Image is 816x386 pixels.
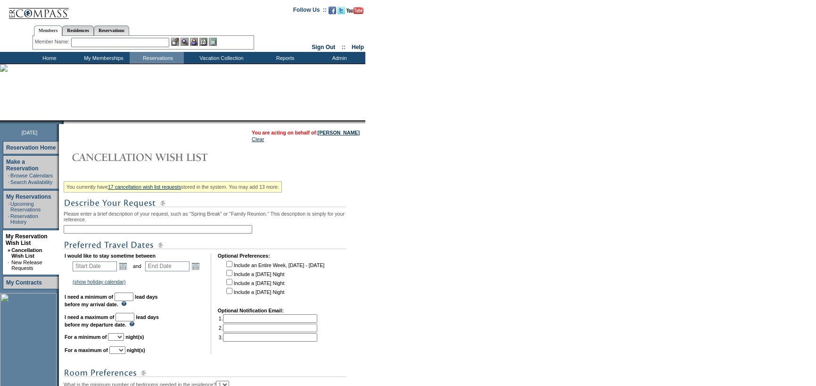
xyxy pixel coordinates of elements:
[65,314,114,320] b: I need a maximum of
[293,6,327,17] td: Follow Us ::
[8,179,9,185] td: ·
[11,247,42,259] a: Cancellation Wish List
[346,9,363,15] a: Subscribe to our YouTube Channel
[199,38,207,46] img: Reservations
[8,213,9,225] td: ·
[10,179,52,185] a: Search Availability
[8,260,10,271] td: ·
[8,201,9,212] td: ·
[190,261,201,271] a: Open the calendar popup.
[209,38,217,46] img: b_calculator.gif
[257,52,311,64] td: Reports
[218,308,284,313] b: Optional Notification Email:
[318,130,360,135] a: [PERSON_NAME]
[252,136,264,142] a: Clear
[6,279,42,286] a: My Contracts
[65,334,107,340] b: For a minimum of
[65,253,156,259] b: I would like to stay sometime between
[62,25,94,35] a: Residences
[11,260,42,271] a: New Release Requests
[108,184,181,190] a: 17 cancellation wish list requests
[10,173,53,178] a: Browse Calendars
[65,314,159,327] b: lead days before my departure date.
[346,7,363,14] img: Subscribe to our YouTube Channel
[184,52,257,64] td: Vacation Collection
[60,120,64,124] img: promoShadowLeftCorner.gif
[219,333,317,342] td: 3.
[311,52,365,64] td: Admin
[64,148,252,167] img: Cancellation Wish List
[130,52,184,64] td: Reservations
[224,260,324,301] td: Include an Entire Week, [DATE] - [DATE] Include a [DATE] Night Include a [DATE] Night Include a [...
[218,253,270,259] b: Optional Preferences:
[252,130,360,135] span: You are acting on behalf of:
[21,52,75,64] td: Home
[6,233,48,246] a: My Reservation Wish List
[8,247,10,253] b: »
[65,294,113,300] b: I need a minimum of
[22,130,38,135] span: [DATE]
[73,279,126,285] a: (show holiday calendar)
[64,367,346,379] img: subTtlRoomPreferences.gif
[6,144,56,151] a: Reservation Home
[329,7,336,14] img: Become our fan on Facebook
[94,25,129,35] a: Reservations
[6,193,51,200] a: My Reservations
[118,261,128,271] a: Open the calendar popup.
[329,9,336,15] a: Become our fan on Facebook
[352,44,364,50] a: Help
[65,294,158,307] b: lead days before my arrival date.
[121,301,127,306] img: questionMark_lightBlue.gif
[64,181,282,193] div: You currently have stored in the system. You may add 13 more.
[132,260,143,273] td: and
[338,7,345,14] img: Follow us on Twitter
[219,324,317,332] td: 2.
[219,314,317,323] td: 1.
[8,173,9,178] td: ·
[6,159,39,172] a: Make a Reservation
[35,38,71,46] div: Member Name:
[65,347,108,353] b: For a maximum of
[338,9,345,15] a: Follow us on Twitter
[34,25,63,36] a: Members
[190,38,198,46] img: Impersonate
[171,38,179,46] img: b_edit.gif
[10,213,38,225] a: Reservation History
[181,38,189,46] img: View
[10,201,41,212] a: Upcoming Reservations
[312,44,335,50] a: Sign Out
[129,321,135,327] img: questionMark_lightBlue.gif
[342,44,346,50] span: ::
[127,347,145,353] b: night(s)
[64,120,65,124] img: blank.gif
[73,261,117,271] input: Date format: M/D/Y. Shortcut keys: [T] for Today. [UP] or [.] for Next Day. [DOWN] or [,] for Pre...
[125,334,144,340] b: night(s)
[145,261,190,271] input: Date format: M/D/Y. Shortcut keys: [T] for Today. [UP] or [.] for Next Day. [DOWN] or [,] for Pre...
[75,52,130,64] td: My Memberships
